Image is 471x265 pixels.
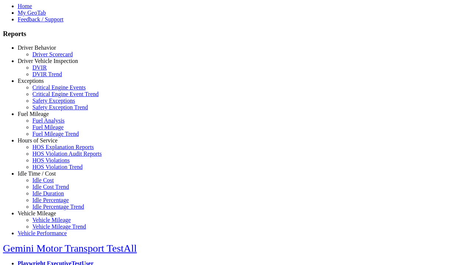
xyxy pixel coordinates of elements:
a: Idle Percentage [32,197,69,203]
a: Hours of Service [18,137,57,144]
a: Vehicle Performance [18,230,67,236]
a: My GeoTab [18,10,46,16]
a: Home [18,3,32,9]
h3: Reports [3,30,468,38]
a: Idle Duration [32,190,64,197]
a: Fuel Mileage [18,111,49,117]
a: Driver Vehicle Inspection [18,58,78,64]
a: Fuel Mileage Trend [32,131,79,137]
a: DVIR Trend [32,71,62,77]
a: DVIR [32,64,47,71]
a: Fuel Mileage [32,124,64,130]
a: HOS Explanation Reports [32,144,94,150]
a: Vehicle Mileage [18,210,56,216]
a: Exceptions [18,78,44,84]
a: HOS Violation Trend [32,164,83,170]
a: Fuel Analysis [32,117,65,124]
a: HOS Violations [32,157,70,163]
a: Idle Percentage Trend [32,204,84,210]
a: Gemini Motor Transport TestAll [3,243,137,254]
a: Critical Engine Events [32,84,86,91]
a: Idle Cost [32,177,54,183]
a: Driver Behavior [18,45,56,51]
a: Critical Engine Event Trend [32,91,99,97]
a: Idle Time / Cost [18,170,56,177]
a: Driver Scorecard [32,51,73,57]
a: Vehicle Mileage [32,217,71,223]
a: HOS Violation Audit Reports [32,151,102,157]
a: Idle Cost Trend [32,184,69,190]
a: Feedback / Support [18,16,63,22]
a: Safety Exceptions [32,98,75,104]
a: Vehicle Mileage Trend [32,223,86,230]
a: Safety Exception Trend [32,104,88,110]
